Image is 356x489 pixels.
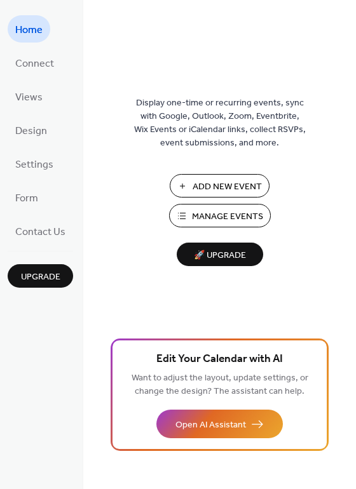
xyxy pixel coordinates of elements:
[15,54,54,74] span: Connect
[8,15,50,43] a: Home
[170,174,270,198] button: Add New Event
[8,150,61,177] a: Settings
[8,116,55,144] a: Design
[156,410,283,438] button: Open AI Assistant
[21,271,60,284] span: Upgrade
[192,210,263,224] span: Manage Events
[193,180,262,194] span: Add New Event
[169,204,271,227] button: Manage Events
[15,155,53,175] span: Settings
[8,83,50,110] a: Views
[15,20,43,40] span: Home
[15,189,38,208] span: Form
[8,264,73,288] button: Upgrade
[175,419,246,432] span: Open AI Assistant
[177,243,263,266] button: 🚀 Upgrade
[8,217,73,245] a: Contact Us
[156,351,283,368] span: Edit Your Calendar with AI
[15,88,43,107] span: Views
[134,97,306,150] span: Display one-time or recurring events, sync with Google, Outlook, Zoom, Eventbrite, Wix Events or ...
[8,184,46,211] a: Form
[15,222,65,242] span: Contact Us
[8,49,62,76] a: Connect
[132,370,308,400] span: Want to adjust the layout, update settings, or change the design? The assistant can help.
[15,121,47,141] span: Design
[184,247,256,264] span: 🚀 Upgrade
